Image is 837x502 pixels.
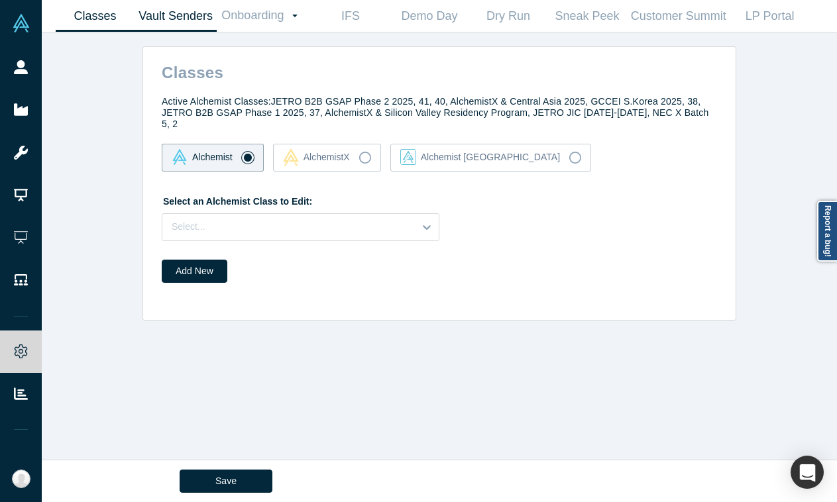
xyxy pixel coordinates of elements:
[283,148,350,166] div: AlchemistX
[283,148,299,166] img: alchemistx Vault Logo
[469,1,547,32] a: Dry Run
[817,201,837,262] a: Report a bug!
[626,1,730,32] a: Customer Summit
[217,1,311,31] a: Onboarding
[148,56,736,82] h2: Classes
[12,470,30,488] img: Katinka Harsányi's Account
[12,14,30,32] img: Alchemist Vault Logo
[730,1,809,32] a: LP Portal
[135,1,217,32] a: Vault Senders
[400,149,560,165] div: Alchemist [GEOGRAPHIC_DATA]
[390,1,469,32] a: Demo Day
[180,470,272,493] button: Save
[547,1,626,32] a: Sneak Peek
[162,96,717,129] h4: Active Alchemist Classes: JETRO B2B GSAP Phase 2 2025, 41, 40, AlchemistX & Central Asia 2025, GC...
[162,260,227,283] button: Add New
[311,1,390,32] a: IFS
[172,149,188,165] img: alchemist Vault Logo
[400,149,416,165] img: alchemist_aj Vault Logo
[162,190,312,209] label: Select an Alchemist Class to Edit:
[56,1,135,32] a: Classes
[172,149,233,165] div: Alchemist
